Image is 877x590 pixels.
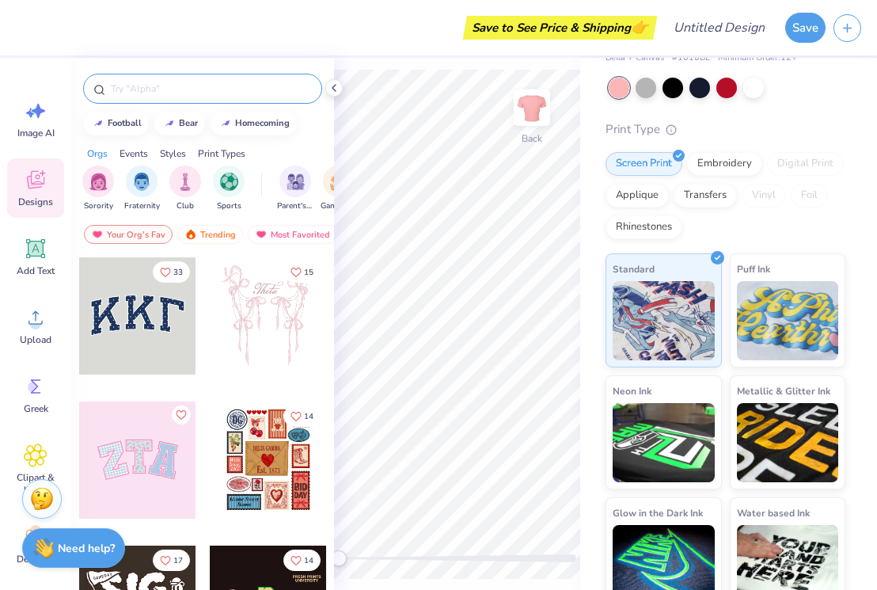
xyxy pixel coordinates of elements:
[606,120,845,139] div: Print Type
[17,265,55,277] span: Add Text
[613,281,715,360] img: Standard
[255,229,268,240] img: most_fav.gif
[109,81,312,97] input: Try "Alpha"
[92,119,104,128] img: trend_line.gif
[177,200,194,212] span: Club
[217,200,241,212] span: Sports
[124,166,160,212] div: filter for Fraternity
[87,147,108,161] div: Orgs
[211,112,297,135] button: homecoming
[173,268,183,276] span: 33
[124,200,160,212] span: Fraternity
[606,215,682,239] div: Rhinestones
[467,16,653,40] div: Save to See Price & Shipping
[82,166,114,212] div: filter for Sorority
[179,119,198,128] div: bear
[248,225,337,244] div: Most Favorited
[184,229,197,240] img: trending.gif
[89,173,108,191] img: Sorority Image
[198,147,245,161] div: Print Types
[791,184,828,207] div: Foil
[17,127,55,139] span: Image AI
[330,173,348,191] img: Game Day Image
[321,166,357,212] div: filter for Game Day
[283,405,321,427] button: Like
[606,152,682,176] div: Screen Print
[277,166,313,212] div: filter for Parent's Weekend
[9,471,62,497] span: Clipart & logos
[120,147,148,161] div: Events
[154,112,205,135] button: bear
[18,196,53,208] span: Designs
[331,550,347,566] div: Accessibility label
[674,184,737,207] div: Transfers
[613,403,715,482] img: Neon Ink
[177,173,194,191] img: Club Image
[321,166,357,212] button: filter button
[163,119,176,128] img: trend_line.gif
[160,147,186,161] div: Styles
[108,119,142,128] div: football
[24,402,48,415] span: Greek
[172,405,191,424] button: Like
[785,13,826,43] button: Save
[277,200,313,212] span: Parent's Weekend
[84,225,173,244] div: Your Org's Fav
[672,51,710,65] span: # 1010BE
[169,166,201,212] button: filter button
[283,261,321,283] button: Like
[220,173,238,191] img: Sports Image
[84,200,113,212] span: Sorority
[91,229,104,240] img: most_fav.gif
[737,504,810,521] span: Water based Ink
[737,383,830,399] span: Metallic & Glitter Ink
[153,261,190,283] button: Like
[213,166,245,212] div: filter for Sports
[277,166,313,212] button: filter button
[613,261,655,277] span: Standard
[235,119,290,128] div: homecoming
[687,152,762,176] div: Embroidery
[304,557,313,565] span: 14
[177,225,243,244] div: Trending
[304,268,313,276] span: 15
[83,112,149,135] button: football
[153,550,190,571] button: Like
[169,166,201,212] div: filter for Club
[82,166,114,212] button: filter button
[631,17,648,36] span: 👉
[767,152,844,176] div: Digital Print
[613,383,651,399] span: Neon Ink
[661,12,777,44] input: Untitled Design
[606,184,669,207] div: Applique
[737,261,770,277] span: Puff Ink
[321,200,357,212] span: Game Day
[737,403,839,482] img: Metallic & Glitter Ink
[613,504,703,521] span: Glow in the Dark Ink
[718,51,797,65] span: Minimum Order: 12 +
[20,333,51,346] span: Upload
[742,184,786,207] div: Vinyl
[173,557,183,565] span: 17
[522,131,542,146] div: Back
[219,119,232,128] img: trend_line.gif
[304,413,313,421] span: 14
[737,281,839,360] img: Puff Ink
[516,92,548,124] img: Back
[606,51,664,65] span: Bella + Canvas
[287,173,305,191] img: Parent's Weekend Image
[213,166,245,212] button: filter button
[124,166,160,212] button: filter button
[17,553,55,565] span: Decorate
[58,541,115,556] strong: Need help?
[133,173,150,191] img: Fraternity Image
[283,550,321,571] button: Like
